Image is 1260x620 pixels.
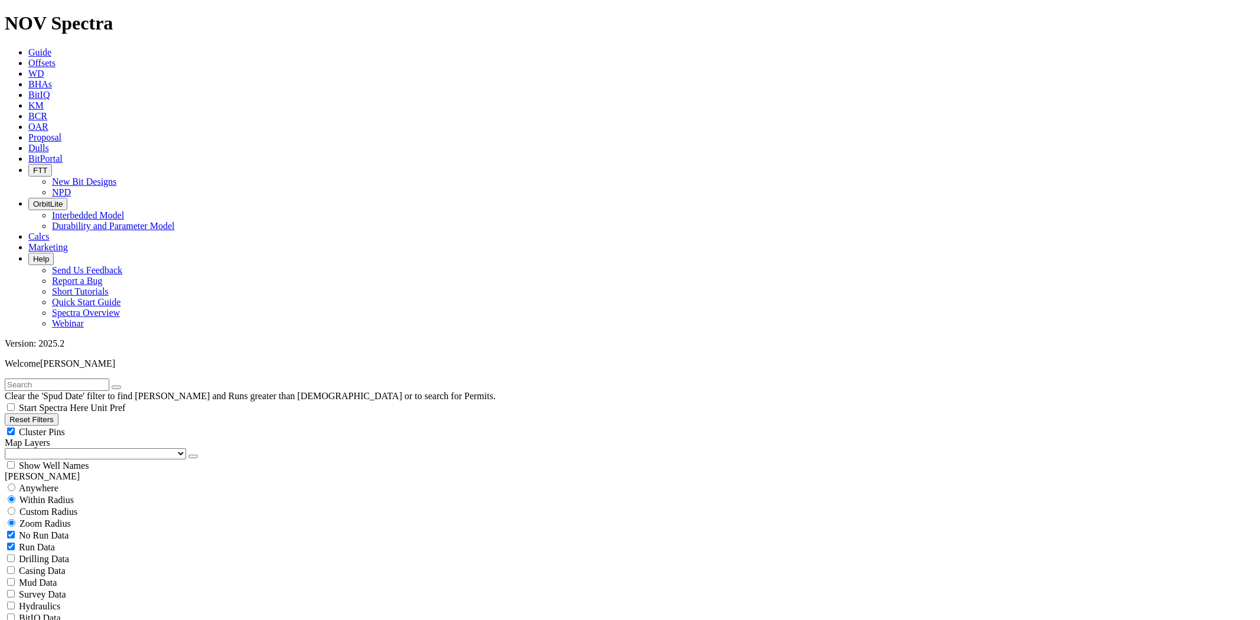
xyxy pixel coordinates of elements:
[33,166,47,175] span: FTT
[5,391,496,401] span: Clear the 'Spud Date' filter to find [PERSON_NAME] and Runs greater than [DEMOGRAPHIC_DATA] or to...
[28,242,68,252] a: Marketing
[5,600,1255,612] filter-controls-checkbox: Hydraulics Analysis
[28,132,61,142] a: Proposal
[19,403,88,413] span: Start Spectra Here
[19,495,74,505] span: Within Radius
[52,210,124,220] a: Interbedded Model
[28,58,56,68] a: Offsets
[52,308,120,318] a: Spectra Overview
[28,79,52,89] a: BHAs
[28,154,63,164] a: BitPortal
[33,254,49,263] span: Help
[5,12,1255,34] h1: NOV Spectra
[19,483,58,493] span: Anywhere
[52,265,122,275] a: Send Us Feedback
[19,427,65,437] span: Cluster Pins
[19,518,71,528] span: Zoom Radius
[28,111,47,121] a: BCR
[28,100,44,110] a: KM
[19,601,60,611] span: Hydraulics
[52,177,116,187] a: New Bit Designs
[52,297,121,307] a: Quick Start Guide
[28,253,54,265] button: Help
[19,542,55,552] span: Run Data
[28,231,50,242] a: Calcs
[90,403,125,413] span: Unit Pref
[52,221,175,231] a: Durability and Parameter Model
[19,530,69,540] span: No Run Data
[5,471,1255,482] div: [PERSON_NAME]
[7,403,15,411] input: Start Spectra Here
[5,358,1255,369] p: Welcome
[28,68,44,79] a: WD
[5,378,109,391] input: Search
[40,358,115,368] span: [PERSON_NAME]
[19,577,57,588] span: Mud Data
[5,438,50,448] span: Map Layers
[19,461,89,471] span: Show Well Names
[19,566,66,576] span: Casing Data
[19,554,69,564] span: Drilling Data
[52,276,102,286] a: Report a Bug
[19,507,77,517] span: Custom Radius
[33,200,63,208] span: OrbitLite
[28,47,51,57] a: Guide
[52,286,109,296] a: Short Tutorials
[28,90,50,100] a: BitIQ
[19,589,66,599] span: Survey Data
[28,164,52,177] button: FTT
[5,338,1255,349] div: Version: 2025.2
[28,122,48,132] a: OAR
[52,187,71,197] a: NPD
[5,413,58,426] button: Reset Filters
[28,143,49,153] a: Dulls
[52,318,84,328] a: Webinar
[28,198,67,210] button: OrbitLite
